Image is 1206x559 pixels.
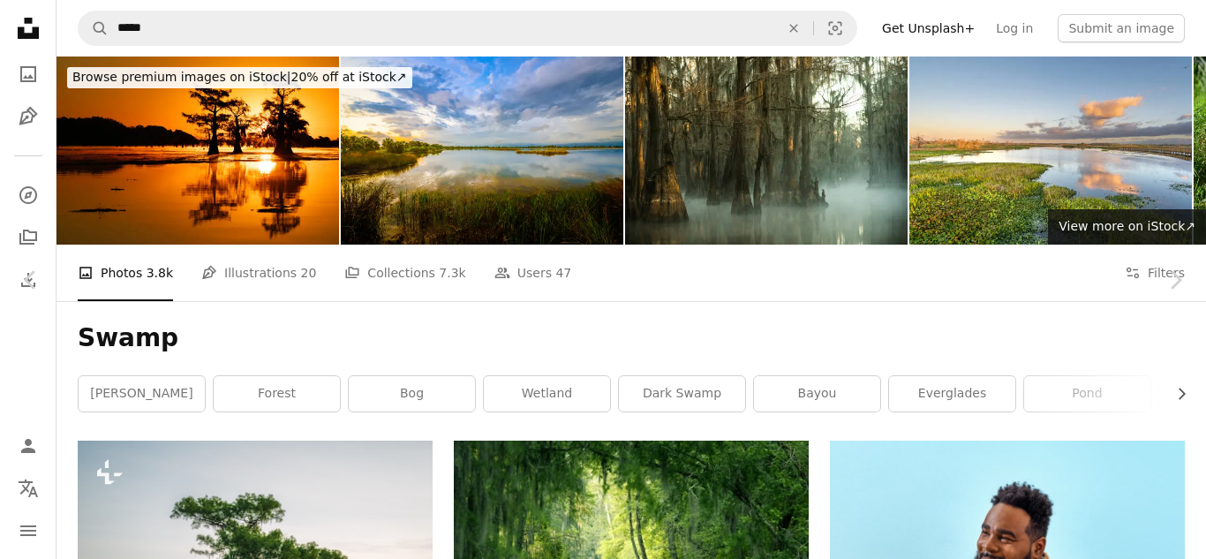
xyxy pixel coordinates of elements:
[72,70,290,84] span: Browse premium images on iStock |
[349,376,475,412] a: bog
[1125,245,1185,301] button: Filters
[11,513,46,548] button: Menu
[344,245,465,301] a: Collections 7.3k
[214,376,340,412] a: forest
[1058,14,1185,42] button: Submit an image
[909,57,1192,245] img: Breathtaking Orlando Wetlands Park During a Vibrant Sunrise in Central Florida USA
[78,11,857,46] form: Find visuals sitewide
[57,57,423,99] a: Browse premium images on iStock|20% off at iStock↗
[78,322,1185,354] h1: Swamp
[57,57,339,245] img: Sunrise in swamp, Louisiana
[814,11,856,45] button: Visual search
[11,99,46,134] a: Illustrations
[774,11,813,45] button: Clear
[201,245,316,301] a: Illustrations 20
[11,57,46,92] a: Photos
[1165,376,1185,412] button: scroll list to the right
[79,11,109,45] button: Search Unsplash
[439,263,465,283] span: 7.3k
[11,471,46,506] button: Language
[871,14,985,42] a: Get Unsplash+
[625,57,908,245] img: Mysterious eerie foggy morning at Caddo Lake, Texas
[494,245,572,301] a: Users 47
[1024,376,1150,412] a: pond
[555,263,571,283] span: 47
[484,376,610,412] a: wetland
[301,263,317,283] span: 20
[11,428,46,464] a: Log in / Sign up
[11,178,46,213] a: Explore
[754,376,880,412] a: bayou
[72,70,407,84] span: 20% off at iStock ↗
[1048,209,1206,245] a: View more on iStock↗
[1059,219,1195,233] span: View more on iStock ↗
[889,376,1015,412] a: everglades
[341,57,623,245] img: Fresh water Lighthouse Pool at St. Marks National Wildlfie Refuge
[619,376,745,412] a: dark swamp
[1144,195,1206,365] a: Next
[985,14,1044,42] a: Log in
[79,376,205,412] a: [PERSON_NAME]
